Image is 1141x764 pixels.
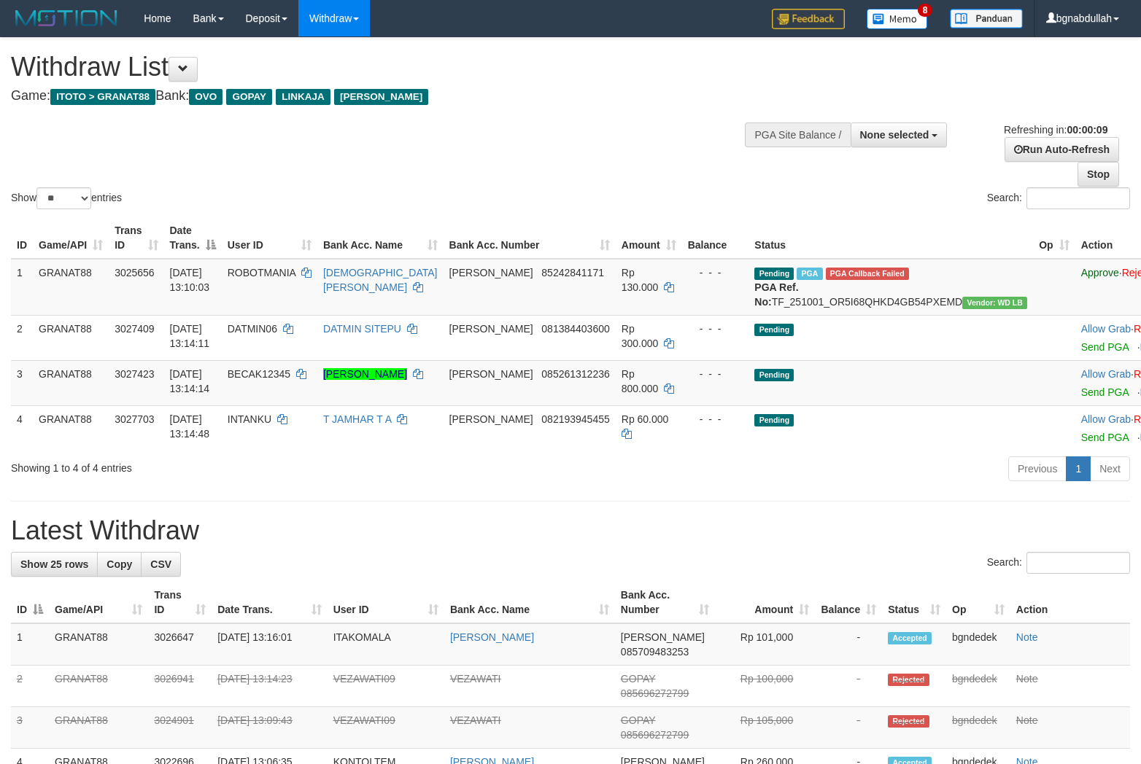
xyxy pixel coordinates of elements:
td: Rp 100,000 [715,666,815,707]
span: [DATE] 13:14:48 [170,413,210,440]
span: Rp 300.000 [622,323,659,349]
span: [PERSON_NAME] [621,631,705,643]
div: PGA Site Balance / [745,122,850,147]
span: [PERSON_NAME] [449,267,533,278]
img: panduan.png [950,9,1023,28]
a: Send PGA [1081,432,1129,443]
span: BECAK12345 [228,368,290,380]
td: - [815,707,882,749]
a: Stop [1078,162,1119,187]
th: Game/API: activate to sort column ascending [33,217,109,259]
td: GRANAT88 [49,707,148,749]
span: [DATE] 13:10:03 [170,267,210,293]
span: Pending [754,268,794,280]
th: ID: activate to sort column descending [11,582,49,623]
input: Search: [1026,187,1130,209]
th: ID [11,217,33,259]
span: Rp 800.000 [622,368,659,394]
span: Rp 130.000 [622,267,659,293]
label: Search: [987,187,1130,209]
span: DATMIN06 [228,323,277,335]
span: ROBOTMANIA [228,267,295,278]
th: Trans ID: activate to sort column ascending [109,217,163,259]
td: VEZAWATI09 [328,666,444,707]
th: Bank Acc. Name: activate to sort column ascending [444,582,615,623]
td: GRANAT88 [49,623,148,666]
span: LINKAJA [276,89,330,105]
th: Action [1010,582,1130,623]
td: TF_251001_OR5I68QHKD4GB54PXEMD [749,259,1033,316]
a: [PERSON_NAME] [450,631,534,643]
th: Status [749,217,1033,259]
th: User ID: activate to sort column ascending [222,217,317,259]
th: Bank Acc. Number: activate to sort column ascending [444,217,616,259]
th: Op: activate to sort column ascending [1033,217,1075,259]
th: Amount: activate to sort column ascending [616,217,682,259]
th: Balance: activate to sort column ascending [815,582,882,623]
span: 3027423 [115,368,155,380]
a: Next [1090,456,1130,481]
td: GRANAT88 [33,405,109,451]
td: 1 [11,259,33,316]
span: 8 [918,4,933,17]
span: PGA Error [826,268,909,280]
span: GOPAY [226,89,272,105]
td: [DATE] 13:16:01 [212,623,328,666]
a: Allow Grab [1081,368,1131,380]
span: 3027703 [115,413,155,425]
a: Send PGA [1081,386,1129,398]
label: Show entries [11,187,122,209]
td: - [815,666,882,707]
span: Rejected [888,674,929,686]
span: [PERSON_NAME] [334,89,428,105]
div: - - - [688,367,743,381]
span: INTANKU [228,413,271,425]
a: Note [1016,631,1038,643]
td: GRANAT88 [33,259,109,316]
input: Search: [1026,552,1130,574]
a: [PERSON_NAME] [323,368,407,380]
span: GOPAY [621,714,655,726]
th: Balance [682,217,749,259]
span: [PERSON_NAME] [449,413,533,425]
img: Button%20Memo.svg [867,9,928,29]
span: Copy 085261312236 to clipboard [541,368,609,380]
td: GRANAT88 [33,360,109,405]
span: Pending [754,369,794,381]
span: · [1081,368,1134,380]
div: - - - [688,321,743,336]
th: Date Trans.: activate to sort column ascending [212,582,328,623]
h4: Game: Bank: [11,89,746,104]
div: - - - [688,412,743,426]
span: · [1081,323,1134,335]
td: VEZAWATI09 [328,707,444,749]
th: Trans ID: activate to sort column ascending [148,582,212,623]
span: GOPAY [621,673,655,685]
span: Accepted [888,632,932,644]
td: - [815,623,882,666]
th: Game/API: activate to sort column ascending [49,582,148,623]
td: bgndedek [946,666,1010,707]
a: Previous [1008,456,1067,481]
span: Copy 85242841171 to clipboard [541,267,604,278]
span: [DATE] 13:14:11 [170,323,210,349]
th: Status: activate to sort column ascending [882,582,946,623]
span: Copy 082193945455 to clipboard [541,413,609,425]
td: GRANAT88 [49,666,148,707]
span: Copy 085696272799 to clipboard [621,687,689,699]
span: Refreshing in: [1004,124,1107,136]
div: Showing 1 to 4 of 4 entries [11,455,465,475]
span: [PERSON_NAME] [449,323,533,335]
th: Bank Acc. Number: activate to sort column ascending [615,582,715,623]
a: T JAMHAR T A [323,413,391,425]
h1: Latest Withdraw [11,516,1130,545]
span: Copy 081384403600 to clipboard [541,323,609,335]
span: Rejected [888,715,929,728]
span: 3025656 [115,267,155,278]
td: 2 [11,315,33,360]
span: None selected [860,129,929,141]
td: [DATE] 13:09:43 [212,707,328,749]
td: ITAKOMALA [328,623,444,666]
span: Copy 085709483253 to clipboard [621,646,689,658]
span: Vendor URL: https://dashboard.q2checkout.com/secure [962,297,1027,309]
